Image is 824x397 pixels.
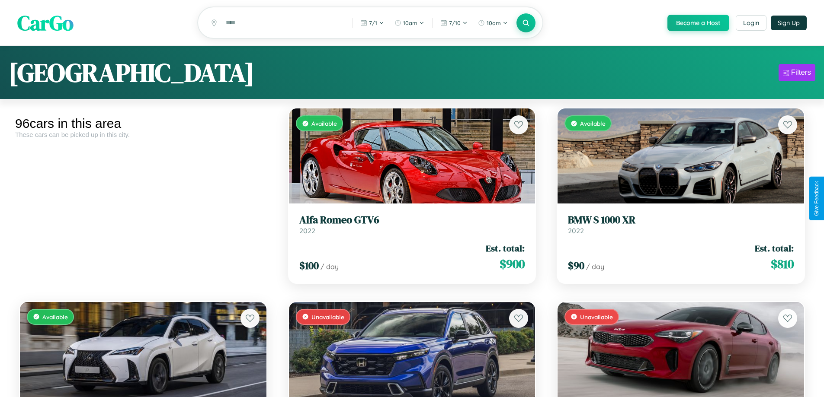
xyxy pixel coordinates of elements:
[771,255,794,273] span: $ 810
[568,258,584,273] span: $ 90
[321,262,339,271] span: / day
[17,9,74,37] span: CarGo
[814,181,820,216] div: Give Feedback
[771,16,807,30] button: Sign Up
[474,16,512,30] button: 10am
[390,16,429,30] button: 10am
[299,226,315,235] span: 2022
[299,214,525,226] h3: Alfa Romeo GTV6
[403,19,417,26] span: 10am
[9,55,254,90] h1: [GEOGRAPHIC_DATA]
[568,214,794,235] a: BMW S 1000 XR2022
[15,131,271,138] div: These cars can be picked up in this city.
[42,313,68,321] span: Available
[486,242,525,254] span: Est. total:
[369,19,377,26] span: 7 / 1
[779,64,815,81] button: Filters
[791,68,811,77] div: Filters
[580,120,606,127] span: Available
[667,15,729,31] button: Become a Host
[356,16,388,30] button: 7/1
[568,226,584,235] span: 2022
[736,15,766,31] button: Login
[568,214,794,226] h3: BMW S 1000 XR
[487,19,501,26] span: 10am
[586,262,604,271] span: / day
[299,258,319,273] span: $ 100
[311,120,337,127] span: Available
[449,19,461,26] span: 7 / 10
[755,242,794,254] span: Est. total:
[436,16,472,30] button: 7/10
[580,313,613,321] span: Unavailable
[500,255,525,273] span: $ 900
[299,214,525,235] a: Alfa Romeo GTV62022
[311,313,344,321] span: Unavailable
[15,116,271,131] div: 96 cars in this area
